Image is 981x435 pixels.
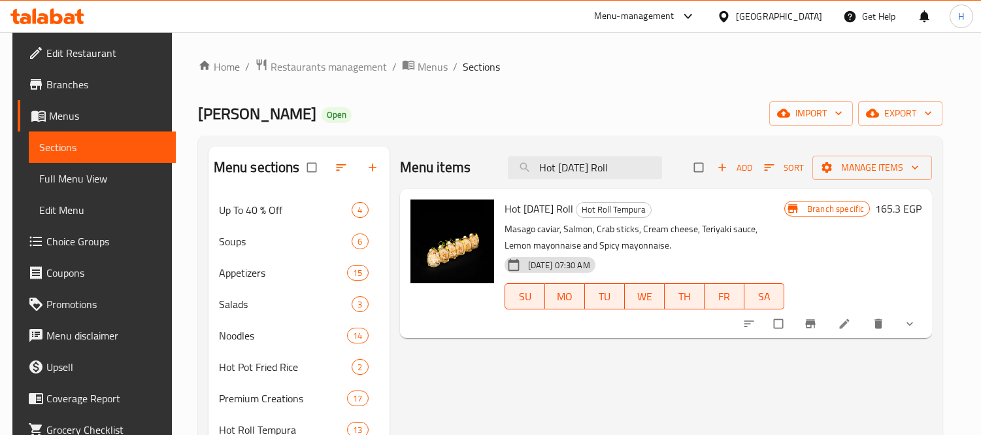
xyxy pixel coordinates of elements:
span: Select section [686,155,714,180]
a: Upsell [18,351,176,383]
span: Restaurants management [271,59,387,75]
span: 14 [348,330,367,342]
span: Add item [714,158,756,178]
a: Full Menu View [29,163,176,194]
a: Coupons [18,257,176,288]
div: Hot Pot Fried Rice2 [208,351,390,383]
span: 15 [348,267,367,279]
button: import [769,101,853,126]
button: Add [714,158,756,178]
button: MO [545,283,585,309]
span: 4 [352,204,367,217]
h2: Menu items [400,158,471,177]
div: [GEOGRAPHIC_DATA] [736,9,822,24]
a: Choice Groups [18,226,176,257]
span: Up To 40 % Off [219,202,352,218]
span: Hot Pot Fried Rice [219,359,352,375]
div: Salads3 [208,288,390,320]
a: Branches [18,69,176,100]
div: Soups6 [208,226,390,257]
span: Premium Creations [219,391,348,406]
a: Edit menu item [838,317,854,330]
span: MO [550,287,580,306]
span: TU [590,287,620,306]
button: Sort [761,158,807,178]
span: 2 [352,361,367,374]
a: Coverage Report [18,383,176,414]
span: Sections [39,139,166,155]
button: delete [864,309,895,338]
li: / [392,59,397,75]
span: Branch specific [802,203,869,215]
span: TH [670,287,699,306]
a: Restaurants management [255,58,387,75]
li: / [245,59,250,75]
span: 3 [352,298,367,311]
span: Sort [764,160,804,175]
div: Appetizers15 [208,257,390,288]
span: Coverage Report [46,391,166,406]
span: Menu disclaimer [46,328,166,343]
span: Open [322,109,352,120]
span: Sort sections [327,153,358,182]
a: Sections [29,131,176,163]
span: Soups [219,234,352,249]
div: items [347,265,368,281]
h6: 165.3 EGP [875,200,922,218]
nav: breadcrumb [198,58,943,75]
span: SA [750,287,779,306]
div: items [352,296,368,312]
a: Promotions [18,288,176,320]
a: Edit Menu [29,194,176,226]
span: Full Menu View [39,171,166,186]
button: SU [505,283,545,309]
span: WE [630,287,659,306]
div: Noodles14 [208,320,390,351]
div: Open [322,107,352,123]
span: Promotions [46,296,166,312]
span: Choice Groups [46,234,166,249]
button: SA [744,283,784,309]
span: Sections [463,59,500,75]
span: Sort items [756,158,812,178]
span: Menus [49,108,166,124]
h2: Menu sections [214,158,300,177]
button: WE [625,283,665,309]
div: Menu-management [594,9,674,24]
a: Menus [18,100,176,131]
button: FR [705,283,744,309]
a: Home [198,59,240,75]
div: Hot Roll Tempura [576,202,652,218]
span: 17 [348,392,367,405]
span: export [869,105,932,122]
span: Add [717,160,752,175]
input: search [508,156,662,179]
span: [PERSON_NAME] [198,99,316,128]
span: Coupons [46,265,166,281]
span: [DATE] 07:30 AM [523,259,595,271]
button: TH [665,283,705,309]
span: Noodles [219,328,348,343]
div: items [352,234,368,249]
span: Hot Roll Tempura [576,202,651,217]
button: Branch-specific-item [796,309,827,338]
div: items [347,391,368,406]
li: / [453,59,457,75]
span: Salads [219,296,352,312]
span: Edit Menu [39,202,166,218]
span: Upsell [46,359,166,375]
span: import [780,105,842,122]
span: 6 [352,235,367,248]
span: FR [710,287,739,306]
span: Edit Restaurant [46,45,166,61]
span: Select to update [766,311,793,336]
a: Menu disclaimer [18,320,176,351]
div: Appetizers [219,265,348,281]
span: H [958,9,964,24]
button: Manage items [812,156,932,180]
